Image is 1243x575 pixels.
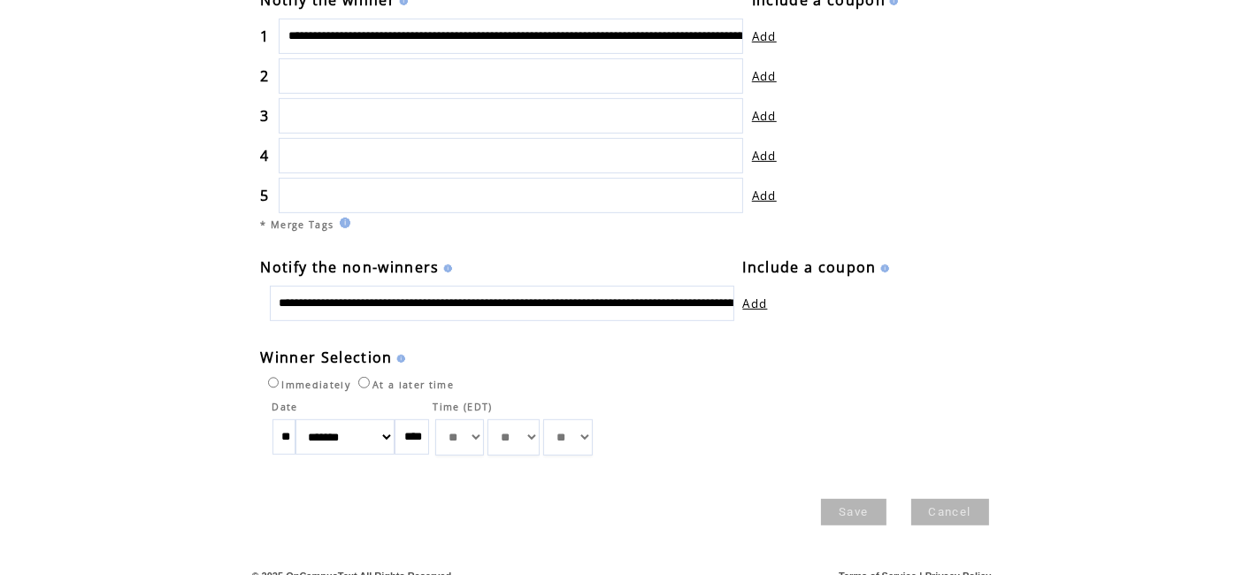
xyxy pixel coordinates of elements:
[821,499,886,525] a: Save
[440,264,452,272] img: help.gif
[334,218,350,228] img: help.gif
[261,257,440,277] span: Notify the non-winners
[261,106,270,126] span: 3
[752,148,777,164] a: Add
[433,401,492,413] span: Time (EDT)
[358,377,370,388] input: At a later time
[752,28,777,44] a: Add
[261,348,393,367] span: Winner Selection
[261,186,270,205] span: 5
[752,188,777,203] a: Add
[261,218,334,231] span: * Merge Tags
[268,377,280,388] input: Immediately
[393,355,405,363] img: help.gif
[261,27,270,46] span: 1
[272,401,298,413] span: Date
[752,68,777,84] a: Add
[354,379,454,391] label: At a later time
[264,379,351,391] label: Immediately
[911,499,989,525] a: Cancel
[743,257,877,277] span: Include a coupon
[261,146,270,165] span: 4
[743,295,768,311] a: Add
[877,264,889,272] img: help.gif
[261,66,270,86] span: 2
[752,108,777,124] a: Add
